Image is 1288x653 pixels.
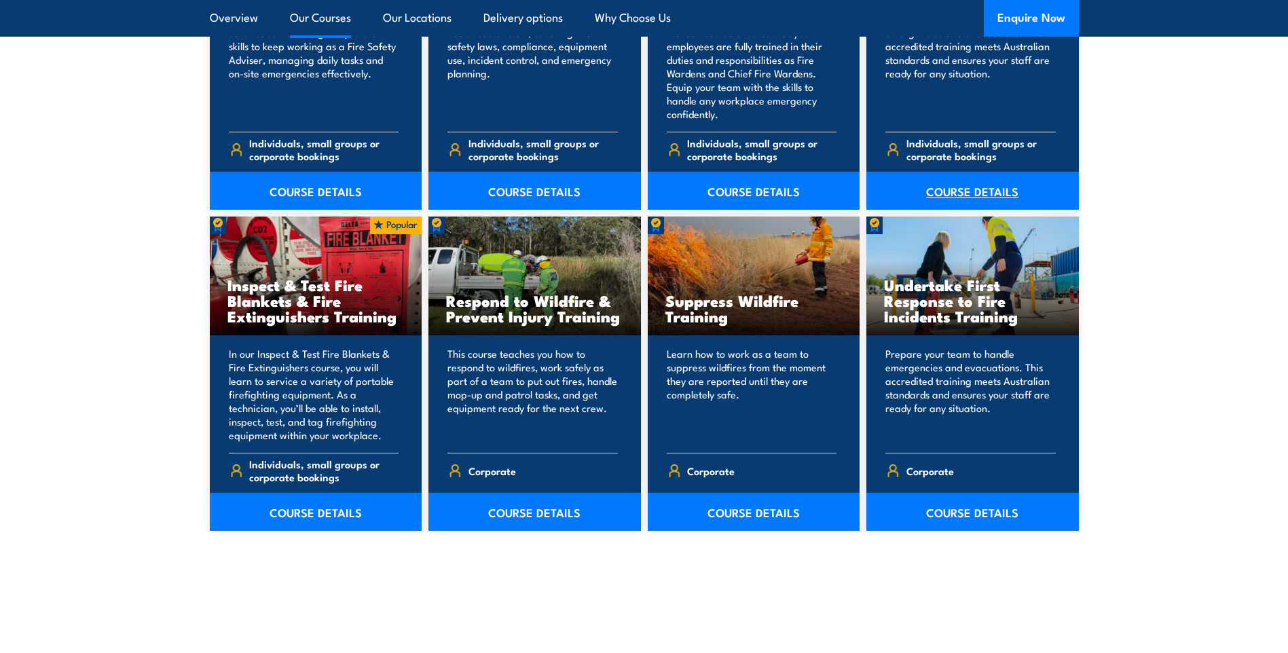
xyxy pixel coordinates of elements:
a: COURSE DETAILS [648,172,860,210]
p: In our Inspect & Test Fire Blankets & Fire Extinguishers course, you will learn to service a vari... [229,347,399,442]
p: Our Fire Warden and Chief Fire Warden course ensures that your employees are fully trained in the... [667,12,837,121]
span: Individuals, small groups or corporate bookings [249,458,399,483]
span: Corporate [468,460,516,481]
p: Prepare your team to handle emergencies and evacuations. This accredited training meets Australia... [885,347,1056,442]
p: Prepare your team to handle emergencies and evacuations. This accredited training meets Australia... [885,12,1056,121]
span: Corporate [687,460,735,481]
p: Learn how to work as a team to suppress wildfires from the moment they are reported until they ar... [667,347,837,442]
h3: Respond to Wildfire & Prevent Injury Training [446,293,623,324]
h3: Suppress Wildfire Training [665,293,843,324]
a: COURSE DETAILS [428,172,641,210]
a: COURSE DETAILS [866,493,1079,531]
span: Individuals, small groups or corporate bookings [906,136,1056,162]
span: Individuals, small groups or corporate bookings [468,136,618,162]
span: Individuals, small groups or corporate bookings [687,136,836,162]
a: COURSE DETAILS [428,493,641,531]
h3: Inspect & Test Fire Blankets & Fire Extinguishers Training [227,277,405,324]
span: Individuals, small groups or corporate bookings [249,136,399,162]
a: COURSE DETAILS [210,172,422,210]
p: Our Fire Safety Adviser re-certification course gives you the skills to keep working as a Fire Sa... [229,12,399,121]
h3: Undertake First Response to Fire Incidents Training [884,277,1061,324]
a: COURSE DETAILS [210,493,422,531]
p: This course teaches you how to respond to wildfires, work safely as part of a team to put out fir... [447,347,618,442]
p: NSW Fire Safety Officer training for health sector staff, covering fire safety laws, compliance, ... [447,12,618,121]
span: Corporate [906,460,954,481]
a: COURSE DETAILS [648,493,860,531]
a: COURSE DETAILS [866,172,1079,210]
